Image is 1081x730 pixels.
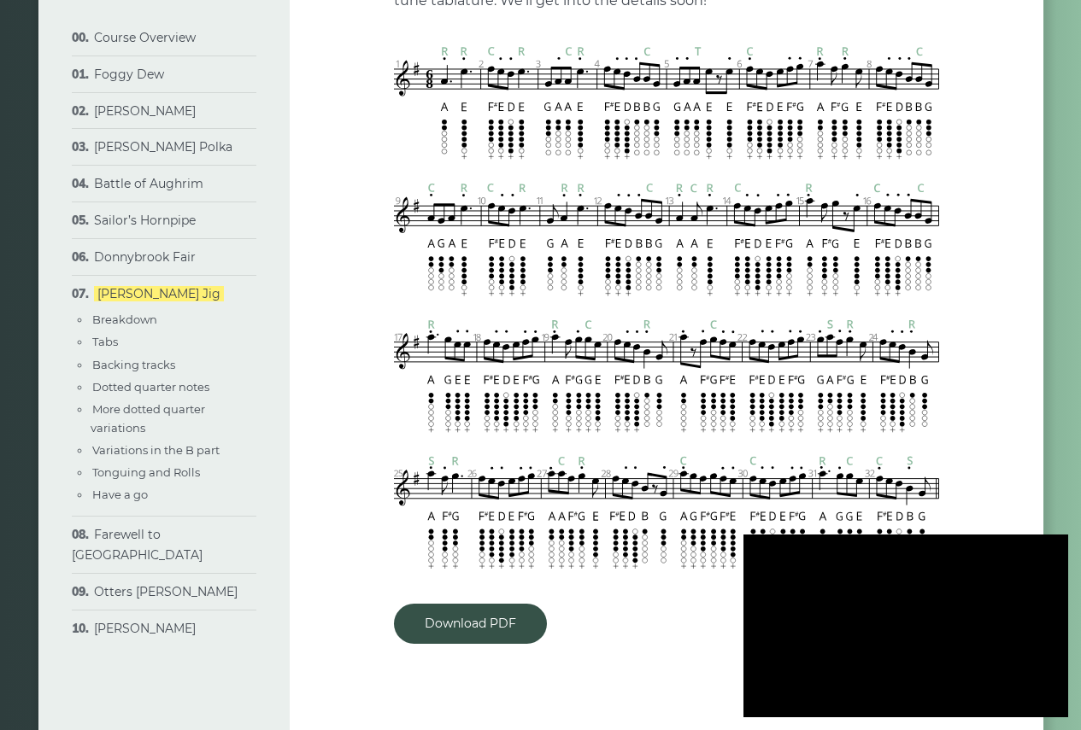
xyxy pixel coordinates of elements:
a: Dotted quarter notes [92,380,209,394]
a: Backing tracks [92,358,175,371]
a: Battle of Aughrim [94,176,203,191]
a: Donnybrook Fair [94,249,196,265]
a: Have a go [92,488,148,501]
a: Foggy Dew [94,67,164,82]
a: [PERSON_NAME] [94,621,196,636]
a: More dotted quarter variations [91,402,205,435]
a: [PERSON_NAME] Polka [94,139,232,155]
a: [PERSON_NAME] Jig [94,286,224,301]
a: [PERSON_NAME] [94,103,196,119]
a: Sailor’s Hornpipe [94,213,196,228]
a: Tonguing and Rolls [92,465,200,479]
a: Farewell to [GEOGRAPHIC_DATA] [72,527,203,563]
a: Variations in the B part [92,443,220,457]
a: Otters [PERSON_NAME] [94,584,238,599]
a: Breakdown [92,312,157,326]
a: Course Overview [94,30,196,45]
a: Tabs [92,335,118,348]
a: Download PDF [394,604,547,644]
